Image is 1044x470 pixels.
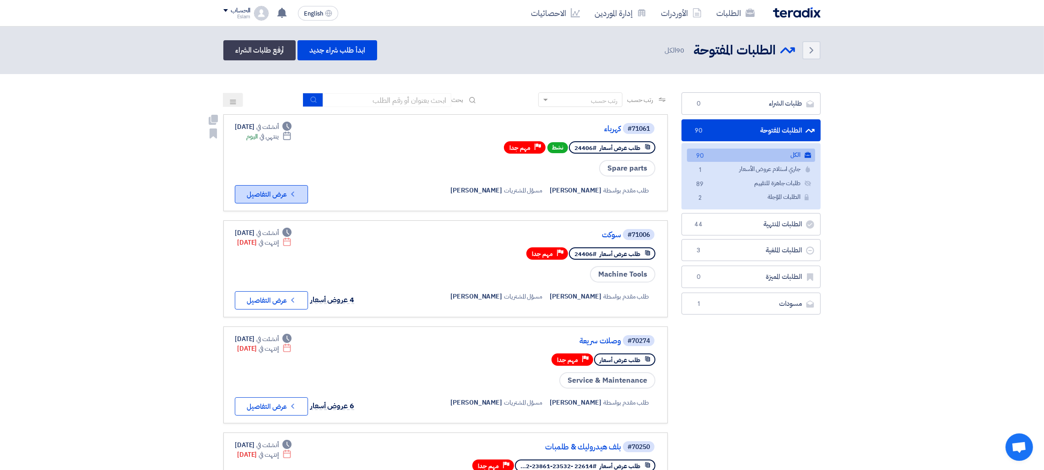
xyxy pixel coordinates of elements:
[438,231,621,239] a: سوكت
[587,2,654,24] a: إدارة الموردين
[599,160,655,176] span: Spare parts
[627,338,650,344] div: #70274
[231,7,250,15] div: الحساب
[682,213,821,235] a: الطلبات المنتهية44
[693,246,704,255] span: 3
[259,450,278,459] span: إنتهت في
[450,398,502,407] span: [PERSON_NAME]
[709,2,762,24] a: الطلبات
[574,250,596,258] span: #24406
[323,93,451,107] input: ابحث بعنوان أو رقم الطلب
[694,180,705,189] span: 89
[687,149,815,162] a: الكل
[559,372,655,389] span: Service & Maintenance
[438,337,621,345] a: وصلات سريعة
[532,250,553,258] span: مهم جدا
[256,440,278,450] span: أنشئت في
[687,163,815,176] a: جاري استلام عروض الأسعار
[682,92,821,115] a: طلبات الشراء0
[682,239,821,262] a: الطلبات الملغية3
[260,132,278,141] span: ينتهي في
[256,228,278,238] span: أنشئت في
[259,238,278,247] span: إنتهت في
[603,398,649,407] span: طلب مقدم بواسطة
[687,177,815,190] a: طلبات جاهزة للتقييم
[237,450,292,459] div: [DATE]
[310,401,354,411] span: 6 عروض أسعار
[693,220,704,229] span: 44
[451,95,463,105] span: بحث
[304,11,323,17] span: English
[223,40,296,60] a: أرفع طلبات الشراء
[603,186,649,195] span: طلب مقدم بواسطة
[235,440,292,450] div: [DATE]
[450,292,502,301] span: [PERSON_NAME]
[1006,433,1033,461] a: Open chat
[591,96,617,106] div: رتب حسب
[694,166,705,175] span: 1
[694,193,705,203] span: 2
[235,291,308,310] button: عرض التفاصيل
[235,334,292,344] div: [DATE]
[600,250,640,258] span: طلب عرض أسعار
[627,95,653,105] span: رتب حسب
[550,398,601,407] span: [PERSON_NAME]
[223,14,250,19] div: Eslam
[694,151,705,161] span: 90
[627,232,650,238] div: #71006
[254,6,269,21] img: profile_test.png
[687,191,815,204] a: الطلبات المؤجلة
[682,266,821,288] a: الطلبات المميزة0
[237,238,292,247] div: [DATE]
[603,292,649,301] span: طلب مقدم بواسطة
[547,142,568,153] span: نشط
[237,344,292,353] div: [DATE]
[682,119,821,142] a: الطلبات المفتوحة90
[504,398,542,407] span: مسؤل المشتريات
[504,292,542,301] span: مسؤل المشتريات
[298,40,377,60] a: ابدأ طلب شراء جديد
[235,122,292,132] div: [DATE]
[298,6,338,21] button: English
[310,294,354,305] span: 4 عروض أسعار
[557,356,578,364] span: مهم جدا
[574,144,596,152] span: #24406
[693,42,776,59] h2: الطلبات المفتوحة
[550,292,601,301] span: [PERSON_NAME]
[627,444,650,450] div: #70250
[256,334,278,344] span: أنشئت في
[450,186,502,195] span: [PERSON_NAME]
[246,132,292,141] div: اليوم
[256,122,278,132] span: أنشئت في
[676,45,684,55] span: 90
[235,228,292,238] div: [DATE]
[590,266,655,283] span: Machine Tools
[654,2,709,24] a: الأوردرات
[438,125,621,133] a: كهرباء
[524,2,587,24] a: الاحصائيات
[504,186,542,195] span: مسؤل المشتريات
[235,185,308,203] button: عرض التفاصيل
[600,144,640,152] span: طلب عرض أسعار
[600,356,640,364] span: طلب عرض أسعار
[259,344,278,353] span: إنتهت في
[693,126,704,135] span: 90
[438,443,621,451] a: بلف هيدروليك & طلمبات
[665,45,686,56] span: الكل
[693,299,704,309] span: 1
[693,99,704,108] span: 0
[550,186,601,195] span: [PERSON_NAME]
[235,397,308,416] button: عرض التفاصيل
[627,126,650,132] div: #71061
[693,272,704,282] span: 0
[682,293,821,315] a: مسودات1
[773,7,821,18] img: Teradix logo
[509,144,530,152] span: مهم جدا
